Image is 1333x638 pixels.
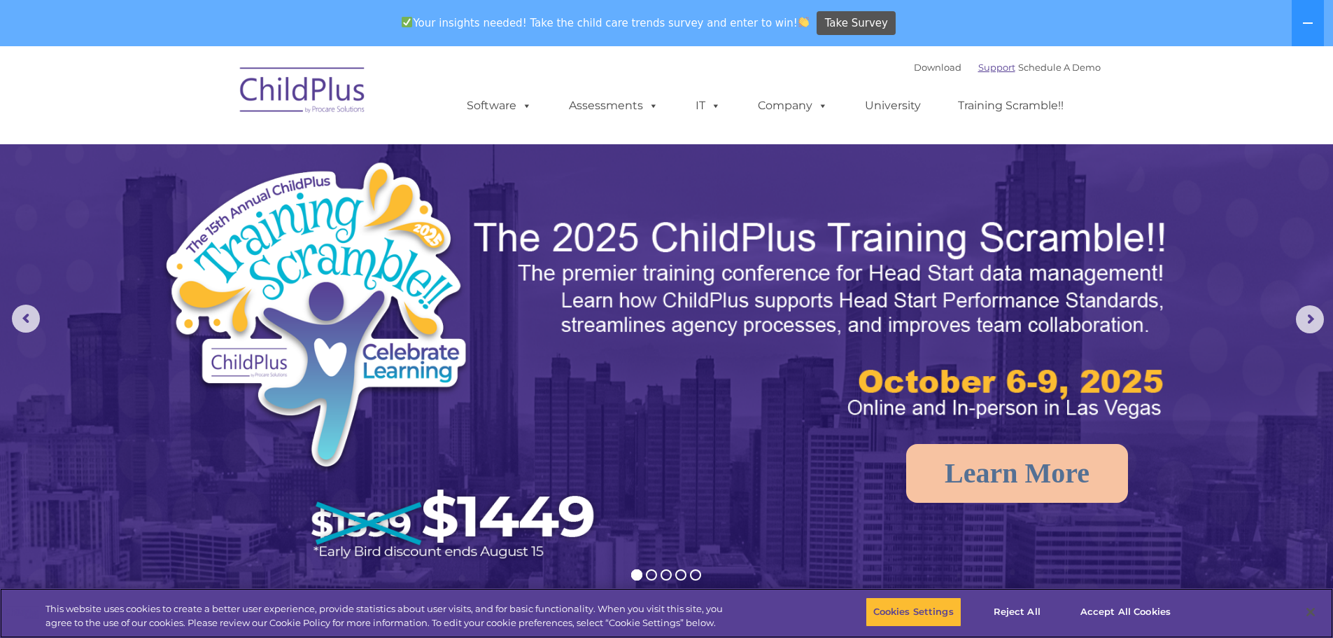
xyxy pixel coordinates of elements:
a: Assessments [555,92,672,120]
a: Training Scramble!! [944,92,1078,120]
a: Support [978,62,1015,73]
a: University [851,92,935,120]
button: Accept All Cookies [1073,597,1178,627]
a: Company [744,92,842,120]
a: Schedule A Demo [1018,62,1101,73]
span: Your insights needed! Take the child care trends survey and enter to win! [396,9,815,36]
a: Download [914,62,961,73]
font: | [914,62,1101,73]
div: This website uses cookies to create a better user experience, provide statistics about user visit... [45,602,733,630]
span: Last name [195,92,237,103]
img: 👏 [798,17,809,27]
img: ✅ [402,17,412,27]
a: Learn More [906,444,1128,503]
button: Reject All [973,597,1061,627]
button: Cookies Settings [866,597,961,627]
img: ChildPlus by Procare Solutions [233,57,373,127]
a: Software [453,92,546,120]
a: IT [682,92,735,120]
span: Phone number [195,150,254,160]
a: Take Survey [817,11,896,36]
span: Take Survey [825,11,888,36]
button: Close [1295,597,1326,627]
